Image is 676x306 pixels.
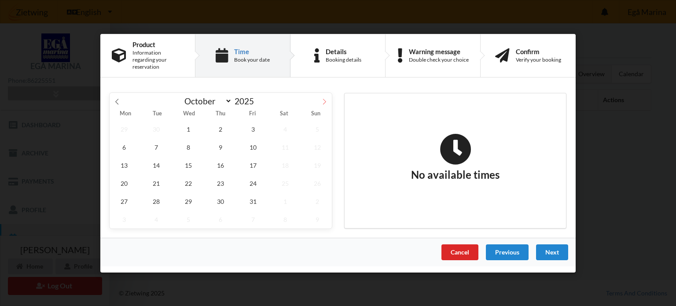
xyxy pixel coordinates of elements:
[486,244,529,260] div: Previous
[174,174,203,192] span: October 22, 2025
[239,174,268,192] span: October 24, 2025
[239,156,268,174] span: October 17, 2025
[141,111,173,117] span: Tue
[271,174,300,192] span: October 25, 2025
[173,111,205,117] span: Wed
[536,244,568,260] div: Next
[110,120,139,138] span: September 29, 2025
[516,48,561,55] div: Confirm
[268,111,300,117] span: Sat
[303,120,332,138] span: October 5, 2025
[411,133,500,181] h2: No available times
[174,156,203,174] span: October 15, 2025
[326,56,361,63] div: Booking details
[271,156,300,174] span: October 18, 2025
[206,174,235,192] span: October 23, 2025
[516,56,561,63] div: Verify your booking
[237,111,268,117] span: Fri
[409,56,469,63] div: Double check your choice
[441,244,478,260] div: Cancel
[234,56,270,63] div: Book your date
[110,192,139,210] span: October 27, 2025
[142,156,171,174] span: October 14, 2025
[303,138,332,156] span: October 12, 2025
[206,120,235,138] span: October 2, 2025
[271,210,300,228] span: November 8, 2025
[132,49,184,70] div: Information regarding your reservation
[174,210,203,228] span: November 5, 2025
[303,174,332,192] span: October 26, 2025
[110,111,141,117] span: Mon
[142,174,171,192] span: October 21, 2025
[110,210,139,228] span: November 3, 2025
[239,192,268,210] span: October 31, 2025
[110,138,139,156] span: October 6, 2025
[409,48,469,55] div: Warning message
[234,48,270,55] div: Time
[206,192,235,210] span: October 30, 2025
[271,120,300,138] span: October 4, 2025
[239,120,268,138] span: October 3, 2025
[110,174,139,192] span: October 20, 2025
[142,192,171,210] span: October 28, 2025
[132,41,184,48] div: Product
[239,210,268,228] span: November 7, 2025
[142,210,171,228] span: November 4, 2025
[142,120,171,138] span: September 30, 2025
[303,192,332,210] span: November 2, 2025
[142,138,171,156] span: October 7, 2025
[300,111,332,117] span: Sun
[303,210,332,228] span: November 9, 2025
[206,156,235,174] span: October 16, 2025
[271,138,300,156] span: October 11, 2025
[271,192,300,210] span: November 1, 2025
[180,96,232,107] select: Month
[110,156,139,174] span: October 13, 2025
[206,210,235,228] span: November 6, 2025
[326,48,361,55] div: Details
[205,111,236,117] span: Thu
[239,138,268,156] span: October 10, 2025
[174,138,203,156] span: October 8, 2025
[174,192,203,210] span: October 29, 2025
[303,156,332,174] span: October 19, 2025
[232,96,261,106] input: Year
[206,138,235,156] span: October 9, 2025
[174,120,203,138] span: October 1, 2025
